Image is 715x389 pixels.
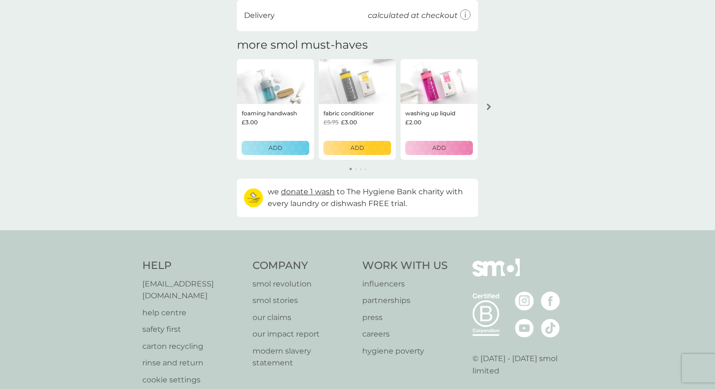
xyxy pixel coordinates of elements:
[253,278,353,290] a: smol revolution
[405,109,455,118] p: washing up liquid
[515,292,534,311] img: visit the smol Instagram page
[541,292,560,311] img: visit the smol Facebook page
[244,9,275,22] p: Delivery
[323,118,339,127] span: £5.75
[268,186,471,210] p: we to The Hygiene Bank charity with every laundry or dishwash FREE trial.
[269,143,282,152] p: ADD
[323,109,374,118] p: fabric conditioner
[253,259,353,273] h4: Company
[405,141,473,155] button: ADD
[323,141,391,155] button: ADD
[515,319,534,337] img: visit the smol Youtube page
[472,353,573,377] p: © [DATE] - [DATE] smol limited
[362,278,448,290] a: influencers
[242,118,258,127] span: £3.00
[281,187,335,196] span: donate 1 wash
[142,374,243,386] a: cookie settings
[142,323,243,336] a: safety first
[362,328,448,340] a: careers
[253,311,353,324] a: our claims
[253,328,353,340] a: our impact report
[362,259,448,273] h4: Work With Us
[472,259,520,291] img: smol
[541,319,560,337] img: visit the smol Tiktok page
[362,345,448,357] a: hygiene poverty
[350,143,364,152] p: ADD
[142,278,243,302] a: [EMAIL_ADDRESS][DOMAIN_NAME]
[362,294,448,307] a: partnerships
[253,294,353,307] a: smol stories
[362,311,448,324] a: press
[405,118,421,127] span: £2.00
[142,340,243,353] a: carton recycling
[237,38,368,52] h2: more smol must-haves
[368,9,458,22] p: calculated at checkout
[142,357,243,369] a: rinse and return
[432,143,446,152] p: ADD
[341,118,357,127] span: £3.00
[242,141,309,155] button: ADD
[242,109,297,118] p: foaming handwash
[142,259,243,273] h4: Help
[253,345,353,369] a: modern slavery statement
[142,307,243,319] a: help centre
